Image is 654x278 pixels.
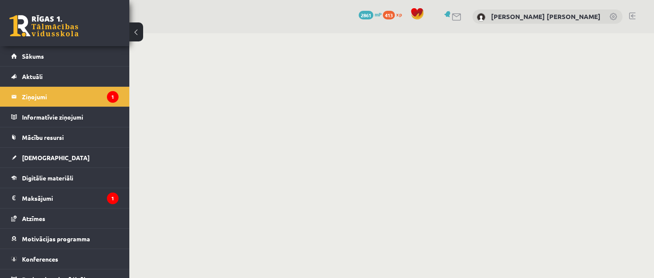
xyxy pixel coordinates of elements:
a: Aktuāli [11,66,119,86]
span: mP [375,11,382,18]
legend: Informatīvie ziņojumi [22,107,119,127]
a: Digitālie materiāli [11,168,119,188]
span: Konferences [22,255,58,263]
span: xp [396,11,402,18]
i: 1 [107,91,119,103]
span: Digitālie materiāli [22,174,73,182]
a: Konferences [11,249,119,269]
a: 413 xp [383,11,406,18]
span: Motivācijas programma [22,235,90,243]
a: Rīgas 1. Tālmācības vidusskola [9,15,78,37]
a: [DEMOGRAPHIC_DATA] [11,148,119,167]
a: Maksājumi1 [11,188,119,208]
a: Motivācijas programma [11,229,119,249]
span: Atzīmes [22,215,45,222]
span: 2861 [359,11,373,19]
a: Mācību resursi [11,127,119,147]
span: Sākums [22,52,44,60]
span: Mācību resursi [22,133,64,141]
span: 413 [383,11,395,19]
legend: Ziņojumi [22,87,119,107]
a: Informatīvie ziņojumi [11,107,119,127]
a: 2861 mP [359,11,382,18]
img: Anželika Evartovska [477,13,485,22]
a: Atzīmes [11,208,119,228]
a: Sākums [11,46,119,66]
i: 1 [107,193,119,204]
span: [DEMOGRAPHIC_DATA] [22,154,90,161]
legend: Maksājumi [22,188,119,208]
a: Ziņojumi1 [11,87,119,107]
a: [PERSON_NAME] [PERSON_NAME] [491,12,601,21]
span: Aktuāli [22,73,43,80]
